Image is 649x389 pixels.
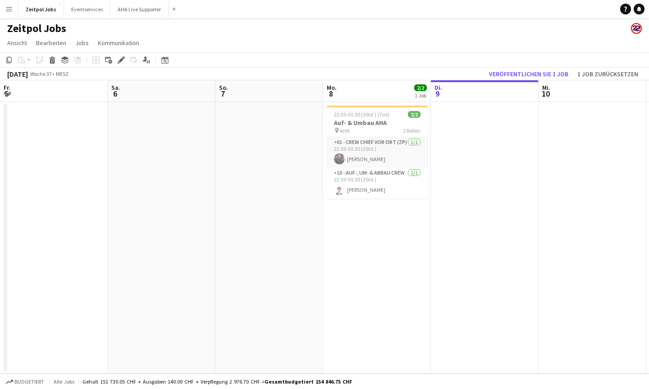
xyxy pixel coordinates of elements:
[219,83,228,92] span: So.
[72,37,92,49] a: Jobs
[325,88,337,99] span: 8
[434,83,442,92] span: Di.
[64,0,110,18] button: Eventservices
[36,39,66,47] span: Bearbeiten
[327,106,428,199] app-job-card: 22:30-01:30 (3Std.) (Tue)2/2Auf- & Umbau AHA AHA2 Rollen01 - Crew Chief vor Ort (ZP)1/122:30-01:3...
[631,23,642,34] app-user-avatar: Team Zeitpol
[7,39,27,47] span: Ansicht
[327,137,428,168] app-card-role: 01 - Crew Chief vor Ort (ZP)1/122:30-01:30 (3Std.)[PERSON_NAME]
[30,70,52,77] span: Woche 37
[53,378,75,385] span: Alle Jobs
[111,83,120,92] span: Sa.
[408,111,420,118] span: 2/2
[414,84,427,91] span: 2/2
[110,0,169,18] button: AHA Live Supporter
[4,83,10,92] span: Fr.
[82,378,352,385] div: Gehalt 151 730.05 CHF + Ausgaben 140.00 CHF + Verpflegung 2 976.70 CHF =
[574,68,642,80] button: 1 Job zurücksetzen
[265,378,352,385] span: Gesamtbudgetiert 154 846.75 CHF
[541,88,550,99] span: 10
[2,88,10,99] span: 5
[433,88,442,99] span: 9
[14,379,44,385] span: Budgetiert
[334,111,389,118] span: 22:30-01:30 (3Std.) (Tue)
[218,88,228,99] span: 7
[4,37,31,49] a: Ansicht
[18,0,64,18] button: Zeitpol Jobs
[5,377,46,387] button: Budgetiert
[327,83,337,92] span: Mo.
[403,127,420,134] span: 2 Rollen
[7,69,28,79] div: [DATE]
[327,168,428,199] app-card-role: 10 - Auf-, Um- & Abbau Crew1/122:30-01:30 (3Std.)[PERSON_NAME]
[32,37,70,49] a: Bearbeiten
[485,68,572,80] button: Veröffentlichen Sie 1 Job
[98,39,139,47] span: Kommunikation
[110,88,120,99] span: 6
[7,22,66,35] h1: Zeitpol Jobs
[542,83,550,92] span: Mi.
[56,70,69,77] div: MESZ
[415,92,426,99] div: 1 Job
[94,37,143,49] a: Kommunikation
[327,119,428,127] h3: Auf- & Umbau AHA
[340,127,350,134] span: AHA
[75,39,89,47] span: Jobs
